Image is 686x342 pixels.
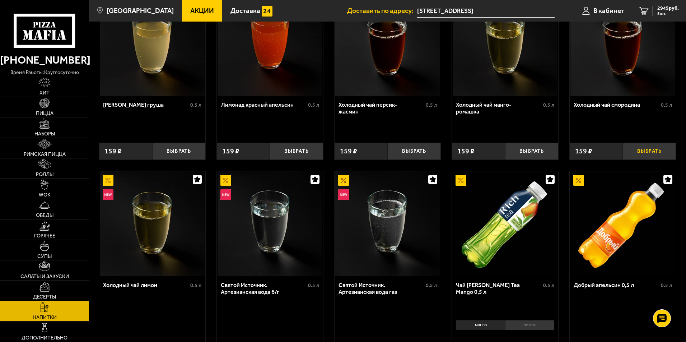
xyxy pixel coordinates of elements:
span: Доставить по адресу: [347,7,417,14]
span: Десерты [33,295,56,300]
span: 2945 руб. [657,6,679,11]
span: 159 ₽ [457,148,475,155]
span: 0.5 л [426,102,437,108]
img: Святой Источник. Артезианская вода б/г [218,171,322,276]
div: Холодный чай манго-ромашка [456,101,541,115]
input: Ваш адрес доставки [417,4,554,18]
span: 0.5 л [190,102,201,108]
span: Россия, Санкт-Петербург, улица Вавиловых, 14 [417,4,554,18]
a: АкционныйНовинкаСвятой Источник. Артезианская вода газ [335,171,441,276]
span: 159 ₽ [340,148,357,155]
span: Хит [39,91,50,96]
img: Холодный чай лимон [100,171,205,276]
img: Акционный [103,175,113,186]
span: Пицца [36,111,53,116]
span: Горячее [34,234,55,239]
div: Холодный чай смородина [574,101,659,108]
span: 159 ₽ [104,148,122,155]
span: [GEOGRAPHIC_DATA] [107,7,174,14]
button: Выбрать [152,143,205,160]
span: Супы [37,254,52,259]
span: Наборы [34,131,55,137]
li: манго [456,320,505,330]
img: Акционный [338,175,349,186]
div: Холодный чай персик-жасмин [339,101,424,115]
img: Акционный [220,175,231,186]
img: Акционный [573,175,584,186]
div: Холодный чай лимон [103,282,188,288]
span: 0.5 л [661,102,672,108]
span: 5 шт. [657,11,679,16]
div: Чай [PERSON_NAME] Tea Mango 0,5 л [456,282,541,295]
span: Салаты и закуски [20,274,69,279]
div: Добрый апельсин 0,5 л [574,282,659,288]
span: 159 ₽ [222,148,239,155]
span: 0.5 л [190,282,201,288]
button: Выбрать [388,143,441,160]
span: Напитки [33,315,57,320]
img: Чай Rich Green Tea Mango 0,5 л [453,171,558,276]
span: Роллы [36,172,53,177]
span: 0.5 л [661,282,672,288]
span: Римская пицца [24,152,66,157]
div: Лимонад красный апельсин [221,101,306,108]
span: Обеды [36,213,53,218]
div: Святой Источник. Артезианская вода б/г [221,282,306,295]
a: АкционныйЧай Rich Green Tea Mango 0,5 л [452,171,558,276]
div: 0 [452,318,558,338]
img: Святой Источник. Артезианская вода газ [335,171,440,276]
img: Акционный [456,175,466,186]
div: Святой Источник. Артезианская вода газ [339,282,424,295]
img: Новинка [338,189,349,200]
a: АкционныйДобрый апельсин 0,5 л [570,171,676,276]
div: [PERSON_NAME] груша [103,101,188,108]
span: 0.5 л [308,282,319,288]
span: Дополнительно [22,336,67,341]
img: Новинка [103,189,113,200]
span: 159 ₽ [575,148,592,155]
button: Выбрать [270,143,323,160]
span: Акции [190,7,214,14]
span: 0.5 л [426,282,437,288]
span: Доставка [230,7,260,14]
a: АкционныйНовинкаХолодный чай лимон [99,171,205,276]
span: 0.5 л [308,102,319,108]
button: Выбрать [505,143,558,160]
a: АкционныйНовинкаСвятой Источник. Артезианская вода б/г [217,171,323,276]
button: Выбрать [623,143,676,160]
span: В кабинет [593,7,624,14]
img: 15daf4d41897b9f0e9f617042186c801.svg [262,6,272,17]
img: Добрый апельсин 0,5 л [570,171,675,276]
li: лимон [505,320,555,330]
img: Новинка [220,189,231,200]
span: WOK [39,193,51,198]
span: 0.5 л [543,102,554,108]
span: 0.5 л [543,282,554,288]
